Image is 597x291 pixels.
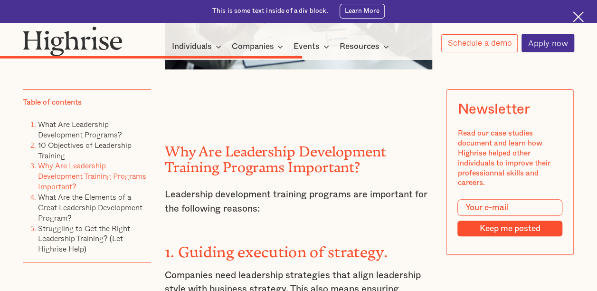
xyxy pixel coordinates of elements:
[340,41,392,52] div: Resources
[231,41,274,52] div: Companies
[38,118,122,140] a: What Are Leadership Development Programs?
[458,221,562,236] input: Keep me posted
[23,26,123,56] img: Highrise logo
[340,4,385,18] a: Learn More
[458,199,562,216] input: Your e-mail
[294,41,332,52] div: Events
[38,160,146,193] a: Why Are Leadership Development Training Programs Important?
[165,188,433,216] p: Leadership development training programs are important for the following reasons:
[38,139,132,161] a: 10 Objectives of Leadership Training
[573,11,584,22] img: Cross icon
[212,7,329,16] div: This is some text inside of a div block.
[172,41,224,52] div: Individuals
[521,34,574,52] a: Apply now
[172,41,212,52] div: Individuals
[165,140,433,172] h2: Why Are Leadership Development Training Programs Important?
[165,243,388,253] strong: 1. Guiding execution of strategy.
[38,191,142,223] a: What Are the Elements of a Great Leadership Development Program?
[441,34,518,52] a: Schedule a demo
[294,41,320,52] div: Events
[340,41,379,52] div: Resources
[231,41,286,52] div: Companies
[458,128,562,188] div: Read our case studies document and learn how Highrise helped other individuals to improve their p...
[23,97,82,107] div: Table of contents
[458,199,562,236] form: Modal Form
[38,223,130,255] a: Struggling to Get the Right Leadership Training? (Let Highrise Help)
[458,101,530,117] div: Newsletter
